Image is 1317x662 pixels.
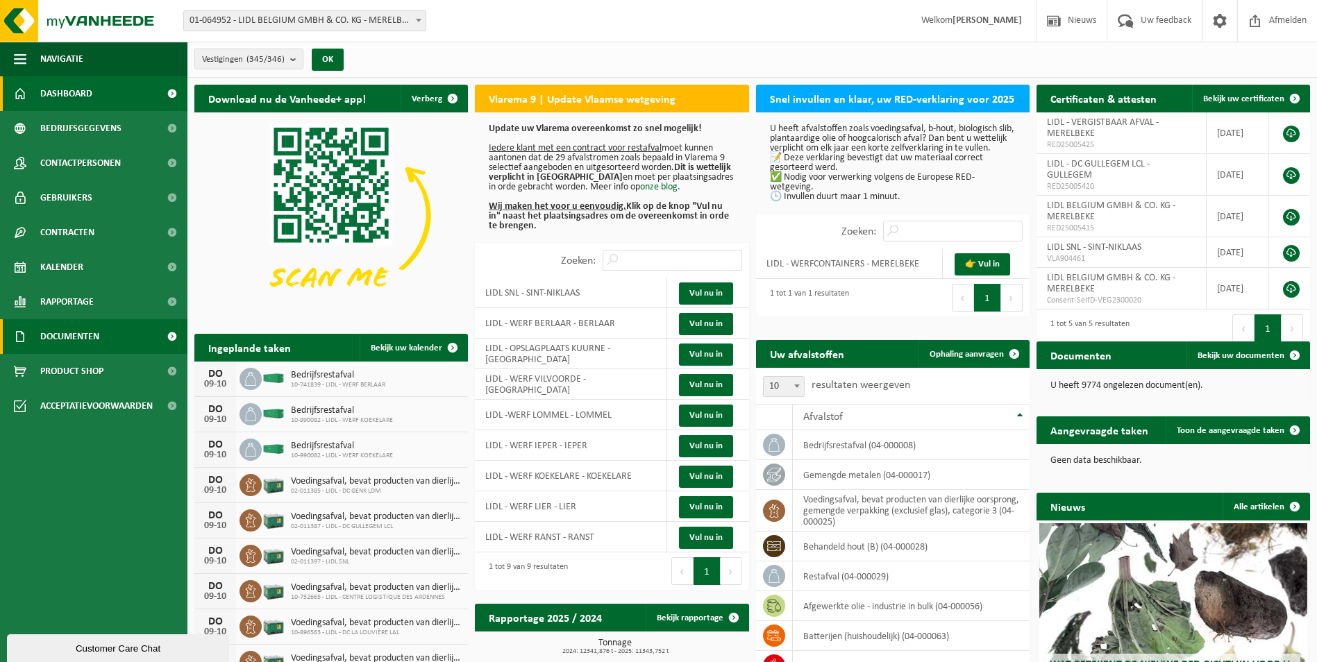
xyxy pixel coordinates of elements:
h2: Snel invullen en klaar, uw RED-verklaring voor 2025 [756,85,1028,112]
td: bedrijfsrestafval (04-000008) [793,430,1030,460]
span: RED25005420 [1047,181,1196,192]
b: Klik op de knop "Vul nu in" naast het plaatsingsadres om de overeenkomst in orde te brengen. [489,201,729,231]
a: Vul nu in [679,405,733,427]
a: 👉 Vul in [955,253,1010,275]
span: 10-752665 - LIDL - CENTRE LOGISTIQUE DES ARDENNES [291,593,461,602]
button: Next [1001,284,1023,312]
span: Vestigingen [202,49,285,70]
b: Dit is wettelijk verplicht in [GEOGRAPHIC_DATA] [489,162,731,183]
div: 09-10 [201,521,229,531]
a: Vul nu in [679,313,733,335]
td: LIDL - WERF VILVOORDE - [GEOGRAPHIC_DATA] [475,369,667,400]
h2: Vlarema 9 | Update Vlaamse wetgeving [475,85,689,112]
h2: Documenten [1037,341,1125,368]
button: Previous [952,284,974,312]
span: Bedrijfsrestafval [291,370,385,381]
img: HK-XC-30-GN-00 [262,407,285,419]
b: Update uw Vlarema overeenkomst zo snel mogelijk! [489,124,702,134]
div: DO [201,510,229,521]
span: Navigatie [40,42,83,76]
span: Bekijk uw certificaten [1203,94,1284,103]
h2: Certificaten & attesten [1037,85,1171,112]
td: restafval (04-000029) [793,561,1030,591]
a: Vul nu in [679,466,733,488]
td: [DATE] [1207,268,1269,309]
img: Download de VHEPlus App [194,112,468,318]
button: Verberg [401,85,467,112]
td: LIDL - WERFCONTAINERS - MERELBEKE [756,248,943,279]
span: 02-011385 - LIDL - DC GENK LDM [291,487,461,495]
a: Vul nu in [679,282,733,305]
span: Verberg [412,94,442,103]
span: 10 [763,376,805,397]
span: RED25005415 [1047,223,1196,234]
span: 02-011387 - LIDL - DC GULLEGEM LCL [291,523,461,531]
td: [DATE] [1207,154,1269,196]
td: LIDL - WERF RANST - RANST [475,522,667,552]
div: DO [201,368,229,380]
a: Vul nu in [679,527,733,549]
div: DO [201,581,229,592]
h3: Tonnage [482,638,748,655]
img: PB-LB-0680-HPE-GN-01 [262,613,285,637]
button: Next [1282,314,1303,342]
span: 10-990082 - LIDL - WERF KOEKELARE [291,416,393,425]
span: RED25005425 [1047,139,1196,151]
span: LIDL BELGIUM GMBH & CO. KG - MERELBEKE [1047,201,1175,222]
td: afgewerkte olie - industrie in bulk (04-000056) [793,591,1030,621]
u: Iedere klant met een contract voor restafval [489,143,662,153]
span: Voedingsafval, bevat producten van dierlijke oorsprong, gemengde verpakking (exc... [291,582,461,593]
span: 10 [764,377,804,396]
img: HK-XC-30-GN-00 [262,442,285,455]
div: 1 tot 1 van 1 resultaten [763,282,849,313]
a: Vul nu in [679,435,733,457]
a: Vul nu in [679,343,733,366]
span: Acceptatievoorwaarden [40,389,153,423]
span: Contracten [40,215,94,250]
span: LIDL BELGIUM GMBH & CO. KG - MERELBEKE [1047,273,1175,294]
count: (345/346) [246,55,285,64]
span: Bedrijfsrestafval [291,405,393,416]
td: gemengde metalen (04-000017) [793,460,1030,490]
div: 1 tot 5 van 5 resultaten [1043,313,1130,343]
span: Bedrijfsrestafval [291,441,393,452]
span: Voedingsafval, bevat producten van dierlijke oorsprong, gemengde verpakking (exc... [291,476,461,487]
u: Wij maken het voor u eenvoudig. [489,201,626,212]
div: DO [201,545,229,557]
div: DO [201,616,229,627]
span: Ophaling aanvragen [930,350,1004,359]
button: Previous [671,557,694,585]
span: Voedingsafval, bevat producten van dierlijke oorsprong, gemengde verpakking (exc... [291,547,461,558]
td: LIDL - WERF KOEKELARE - KOEKELARE [475,461,667,491]
h2: Uw afvalstoffen [756,340,858,367]
span: LIDL - DC GULLEGEM LCL - GULLEGEM [1047,159,1150,180]
button: Previous [1232,314,1255,342]
span: VLA904461 [1047,253,1196,264]
h2: Nieuws [1037,493,1099,520]
span: Gebruikers [40,180,92,215]
td: LIDL - WERF LIER - LIER [475,491,667,522]
a: Toon de aangevraagde taken [1166,416,1309,444]
td: [DATE] [1207,112,1269,154]
button: OK [312,49,344,71]
p: U heeft afvalstoffen zoals voedingsafval, b-hout, biologisch slib, plantaardige olie of hoogcalor... [770,124,1016,202]
div: 09-10 [201,415,229,425]
span: 10-741839 - LIDL - WERF BERLAAR [291,381,385,389]
p: moet kunnen aantonen dat de 29 afvalstromen zoals bepaald in Vlarema 9 selectief aangeboden en ui... [489,124,735,231]
p: U heeft 9774 ongelezen document(en). [1050,381,1296,391]
button: Vestigingen(345/346) [194,49,303,69]
label: resultaten weergeven [812,380,910,391]
div: 1 tot 9 van 9 resultaten [482,556,568,586]
img: HK-XC-30-GN-00 [262,371,285,384]
td: behandeld hout (B) (04-000028) [793,532,1030,561]
div: 09-10 [201,380,229,389]
a: Bekijk uw certificaten [1192,85,1309,112]
div: 09-10 [201,450,229,460]
span: 10-990082 - LIDL - WERF KOEKELARE [291,452,393,460]
a: Bekijk uw documenten [1186,341,1309,369]
span: Rapportage [40,285,94,319]
label: Zoeken: [561,255,596,266]
td: [DATE] [1207,237,1269,268]
h2: Download nu de Vanheede+ app! [194,85,380,112]
button: 1 [694,557,721,585]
